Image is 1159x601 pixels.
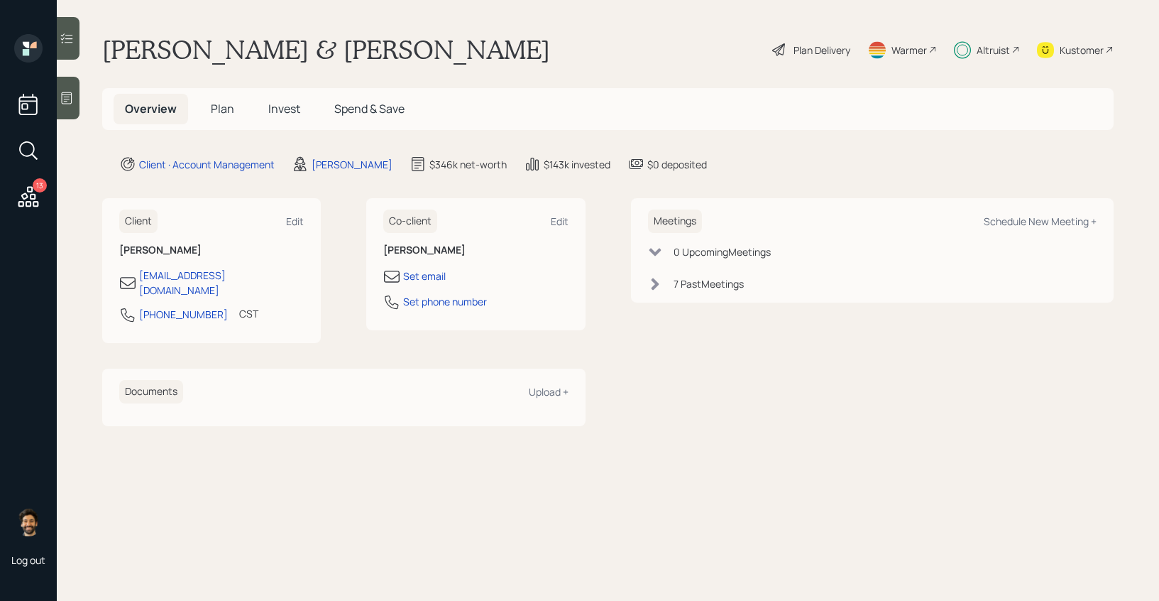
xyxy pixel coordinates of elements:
[648,210,702,233] h6: Meetings
[977,43,1010,58] div: Altruist
[529,385,568,399] div: Upload +
[268,101,300,117] span: Invest
[1060,43,1104,58] div: Kustomer
[119,380,183,404] h6: Documents
[674,244,771,259] div: 0 Upcoming Meeting s
[403,294,487,309] div: Set phone number
[14,508,43,536] img: eric-schwartz-headshot.png
[891,43,927,58] div: Warmer
[793,43,850,58] div: Plan Delivery
[383,244,568,256] h6: [PERSON_NAME]
[984,215,1097,228] div: Schedule New Meeting +
[139,307,228,322] div: [PHONE_NUMBER]
[139,268,304,298] div: [EMAIL_ADDRESS][DOMAIN_NAME]
[125,101,177,117] span: Overview
[383,210,437,233] h6: Co-client
[119,210,158,233] h6: Client
[544,157,610,172] div: $143k invested
[119,244,304,256] h6: [PERSON_NAME]
[551,215,568,228] div: Edit
[239,306,258,321] div: CST
[33,178,47,193] div: 13
[211,101,234,117] span: Plan
[139,157,275,172] div: Client · Account Management
[102,34,550,65] h1: [PERSON_NAME] & [PERSON_NAME]
[11,553,45,567] div: Log out
[429,157,507,172] div: $346k net-worth
[334,101,405,117] span: Spend & Save
[674,276,744,291] div: 7 Past Meeting s
[312,157,392,172] div: [PERSON_NAME]
[286,215,304,228] div: Edit
[647,157,707,172] div: $0 deposited
[403,269,446,283] div: Set email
